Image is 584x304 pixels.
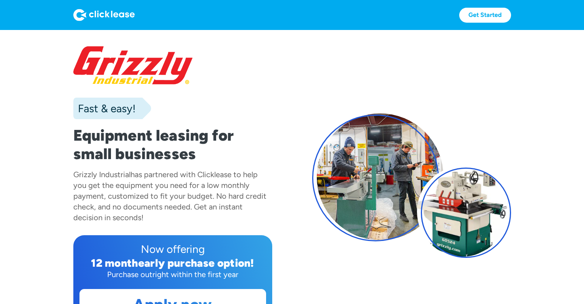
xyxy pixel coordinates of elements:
div: 12 month [91,256,138,269]
div: Fast & easy! [73,101,136,116]
div: Grizzly Industrial [73,170,131,179]
div: Purchase outright within the first year [79,269,266,280]
div: Now offering [79,241,266,257]
div: has partnered with Clicklease to help you get the equipment you need for a low monthly payment, c... [73,170,266,222]
div: early purchase option! [138,256,254,269]
a: Get Started [459,8,511,23]
h1: Equipment leasing for small businesses [73,126,272,163]
img: Logo [73,9,135,21]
